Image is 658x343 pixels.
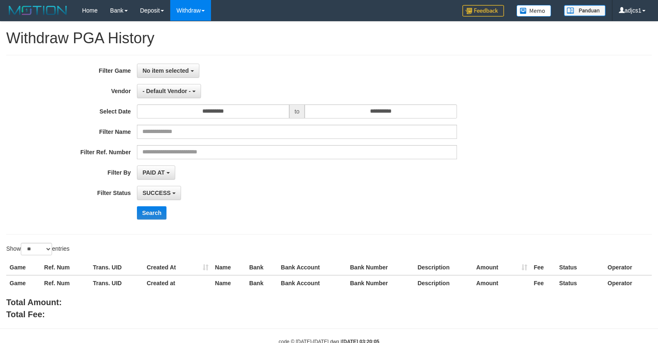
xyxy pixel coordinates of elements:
[531,260,556,275] th: Fee
[246,275,278,291] th: Bank
[278,275,347,291] th: Bank Account
[246,260,278,275] th: Bank
[212,260,246,275] th: Name
[289,104,305,118] span: to
[137,84,201,98] button: - Default Vendor -
[137,206,166,220] button: Search
[516,5,551,17] img: Button%20Memo.svg
[137,165,175,180] button: PAID AT
[473,275,530,291] th: Amount
[41,260,89,275] th: Ref. Num
[6,243,70,255] label: Show entries
[21,243,52,255] select: Showentries
[473,260,530,275] th: Amount
[212,275,246,291] th: Name
[89,275,143,291] th: Trans. UID
[604,260,652,275] th: Operator
[142,169,164,176] span: PAID AT
[41,275,89,291] th: Ref. Num
[414,275,473,291] th: Description
[6,275,41,291] th: Game
[137,186,181,200] button: SUCCESS
[143,260,211,275] th: Created At
[556,260,604,275] th: Status
[137,64,199,78] button: No item selected
[564,5,606,16] img: panduan.png
[6,298,62,307] b: Total Amount:
[556,275,604,291] th: Status
[6,4,70,17] img: MOTION_logo.png
[142,88,191,94] span: - Default Vendor -
[143,275,211,291] th: Created at
[531,275,556,291] th: Fee
[278,260,347,275] th: Bank Account
[462,5,504,17] img: Feedback.jpg
[347,275,414,291] th: Bank Number
[414,260,473,275] th: Description
[6,310,45,319] b: Total Fee:
[6,260,41,275] th: Game
[89,260,143,275] th: Trans. UID
[142,67,189,74] span: No item selected
[604,275,652,291] th: Operator
[347,260,414,275] th: Bank Number
[6,30,652,47] h1: Withdraw PGA History
[142,190,171,196] span: SUCCESS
